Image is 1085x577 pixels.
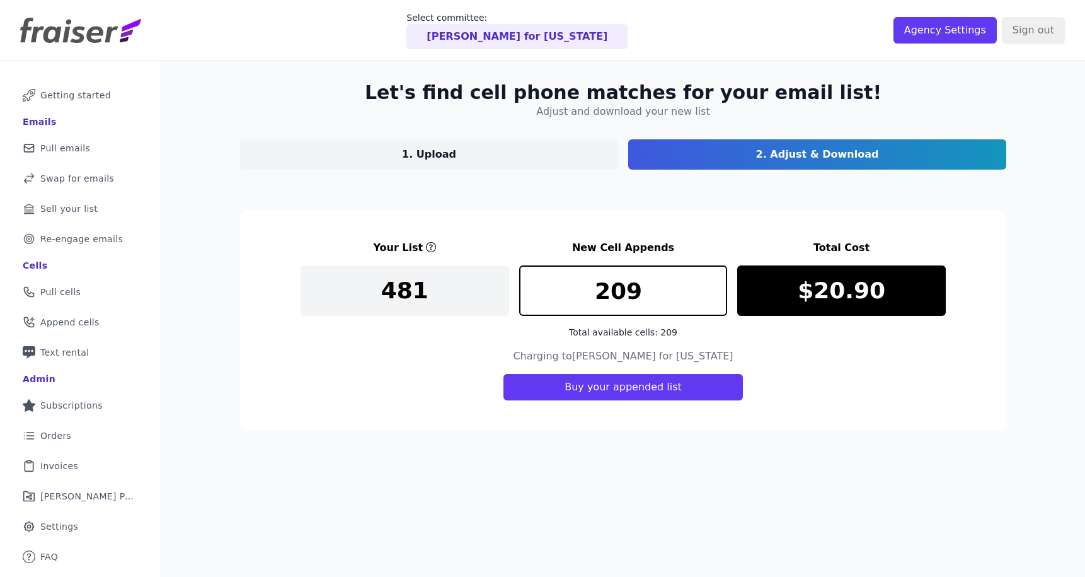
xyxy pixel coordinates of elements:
[406,11,628,24] p: Select committee:
[10,165,151,192] a: Swap for emails
[40,286,81,298] span: Pull cells
[427,29,607,44] p: [PERSON_NAME] for [US_STATE]
[240,139,618,170] a: 1. Upload
[373,240,423,255] h3: Your List
[40,429,71,442] span: Orders
[40,520,78,533] span: Settings
[10,543,151,571] a: FAQ
[1002,17,1065,44] input: Sign out
[365,81,881,104] h2: Let's find cell phone matches for your email list!
[628,139,1006,170] a: 2. Adjust & Download
[10,308,151,336] a: Append cells
[40,316,100,329] span: Append cells
[40,172,114,185] span: Swap for emails
[402,147,456,162] p: 1. Upload
[10,195,151,223] a: Sell your list
[40,490,135,503] span: [PERSON_NAME] Performance
[10,392,151,419] a: Subscriptions
[40,346,89,359] span: Text rental
[40,142,90,154] span: Pull emails
[756,147,879,162] p: 2. Adjust & Download
[23,373,55,385] div: Admin
[10,81,151,109] a: Getting started
[40,233,123,245] span: Re-engage emails
[536,104,709,119] h4: Adjust and download your new list
[10,422,151,450] a: Orders
[10,452,151,480] a: Invoices
[10,278,151,306] a: Pull cells
[10,339,151,366] a: Text rental
[10,225,151,253] a: Re-engage emails
[40,460,78,472] span: Invoices
[381,278,428,303] p: 481
[737,240,946,255] h3: Total Cost
[893,17,997,44] input: Agency Settings
[10,513,151,540] a: Settings
[406,11,628,49] a: Select committee: [PERSON_NAME] for [US_STATE]
[513,349,733,364] h4: Charging to [PERSON_NAME] for [US_STATE]
[40,551,58,563] span: FAQ
[40,89,111,102] span: Getting started
[10,482,151,510] a: [PERSON_NAME] Performance
[503,374,743,400] button: Buy your appended list
[10,134,151,162] a: Pull emails
[40,399,103,412] span: Subscriptions
[40,202,98,215] span: Sell your list
[798,278,885,303] p: $20.90
[519,240,728,255] h3: New Cell Appends
[519,326,728,339] div: Total available cells: 209
[20,18,141,43] img: Fraiser Logo
[23,115,57,128] div: Emails
[23,259,47,272] div: Cells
